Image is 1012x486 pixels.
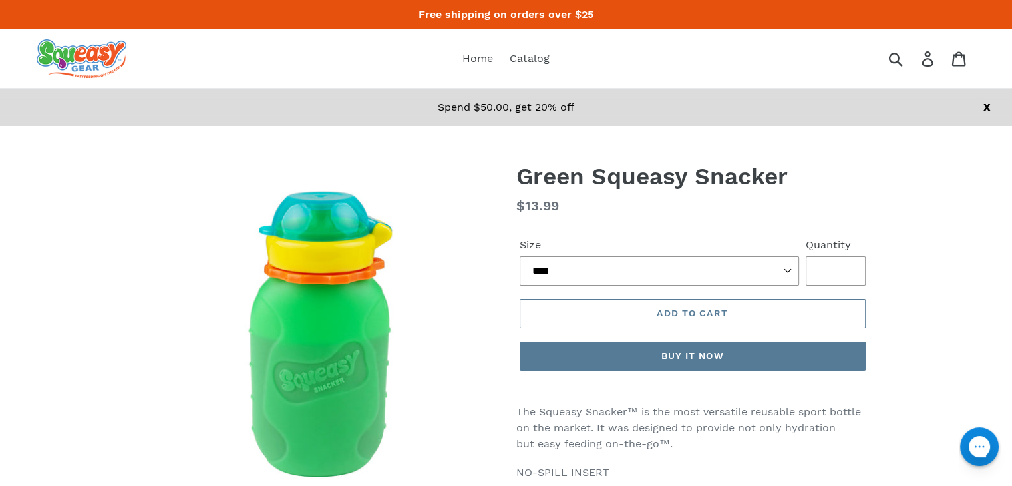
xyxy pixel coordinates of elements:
[456,49,500,69] a: Home
[983,101,991,113] a: X
[510,52,550,65] span: Catalog
[503,49,556,69] a: Catalog
[462,52,493,65] span: Home
[520,237,799,253] label: Size
[806,237,866,253] label: Quantity
[516,465,869,481] p: NO-SPILL INSERT
[520,299,866,328] button: Add to cart
[657,308,727,318] span: Add to cart
[893,44,929,73] input: Search
[37,39,126,78] img: squeasy gear snacker portable food pouch
[516,198,559,214] span: $13.99
[520,342,866,371] button: Buy it now
[516,404,869,452] p: The Squeasy Snacker™ is the most versatile reusable sport bottle on the market. It was designed t...
[516,162,869,190] h1: Green Squeasy Snacker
